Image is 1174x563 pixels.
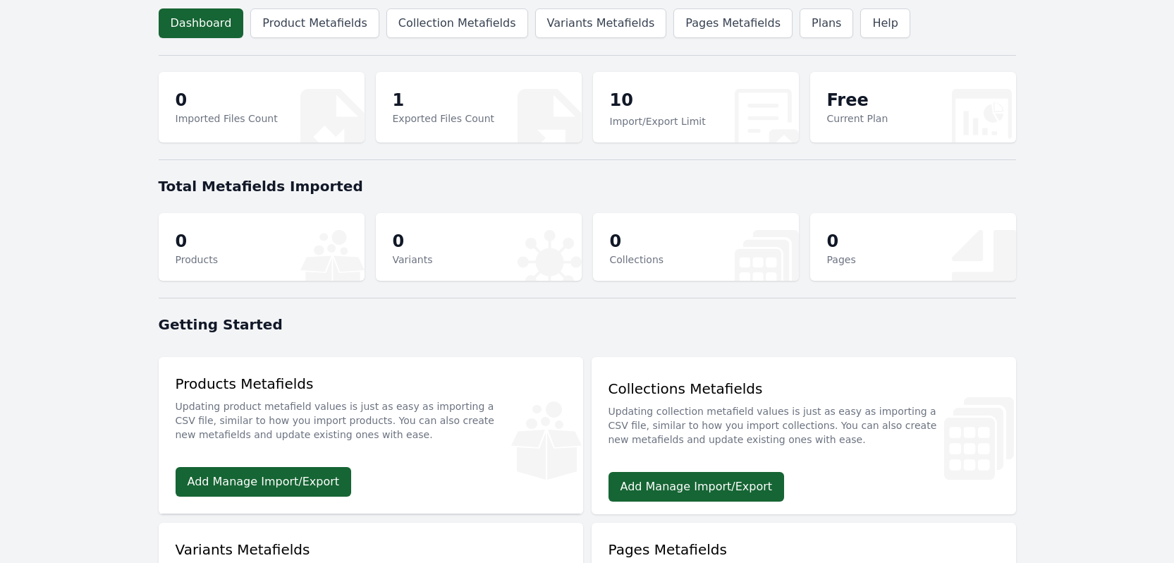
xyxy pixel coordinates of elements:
p: Products [176,253,218,267]
div: Collections Metafields [609,379,999,455]
p: 10 [610,89,706,114]
p: Variants [393,253,433,267]
div: Products Metafields [176,374,566,450]
h1: Total Metafields Imported [159,176,1016,196]
a: Pages Metafields [673,8,793,38]
p: 0 [827,230,856,253]
p: Collections [610,253,664,267]
p: 0 [176,89,278,111]
a: Add Manage Import/Export [176,467,352,497]
p: 0 [610,230,664,253]
h1: Getting Started [159,315,1016,334]
a: Collection Metafields [386,8,528,38]
p: Updating collection metafield values is just as easy as importing a CSV file, similar to how you ... [609,399,999,447]
p: 1 [393,89,495,111]
p: Free [827,89,888,111]
p: Imported Files Count [176,111,278,126]
p: Exported Files Count [393,111,495,126]
a: Add Manage Import/Export [609,472,785,502]
p: 0 [176,230,218,253]
a: Product Metafields [250,8,379,38]
p: Updating product metafield values is just as easy as importing a CSV file, similar to how you imp... [176,394,566,442]
p: Current Plan [827,111,888,126]
p: 0 [393,230,433,253]
p: Pages [827,253,856,267]
a: Help [860,8,910,38]
a: Dashboard [159,8,244,38]
a: Plans [800,8,853,38]
p: Import/Export Limit [610,114,706,128]
a: Variants Metafields [535,8,667,38]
